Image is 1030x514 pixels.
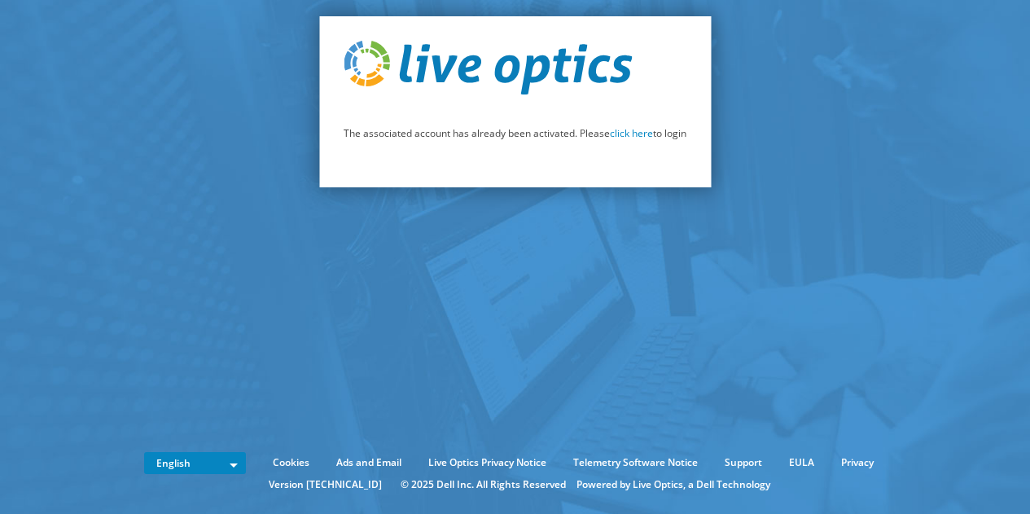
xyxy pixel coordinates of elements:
a: click here [610,126,653,140]
p: The associated account has already been activated. Please to login [344,125,686,143]
a: EULA [777,454,826,472]
a: Live Optics Privacy Notice [416,454,559,472]
a: Privacy [829,454,886,472]
a: Telemetry Software Notice [561,454,710,472]
li: Powered by Live Optics, a Dell Technology [576,476,770,494]
li: Version [TECHNICAL_ID] [261,476,390,494]
img: live_optics_svg.svg [344,41,632,94]
a: Ads and Email [324,454,414,472]
li: © 2025 Dell Inc. All Rights Reserved [392,476,574,494]
a: Cookies [261,454,322,472]
a: Support [712,454,774,472]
